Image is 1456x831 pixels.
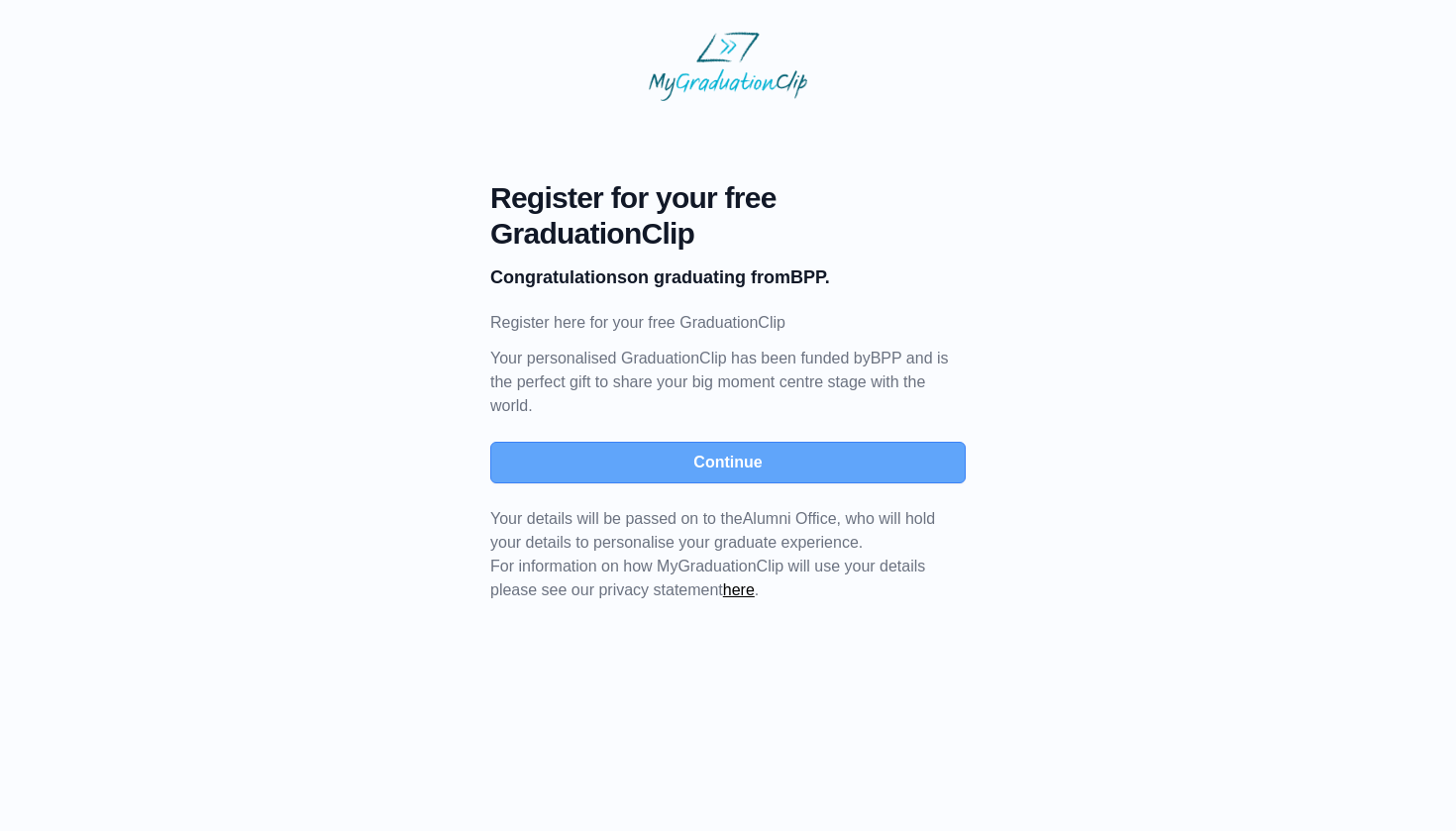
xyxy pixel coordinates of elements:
span: GraduationClip [490,216,966,252]
b: Congratulations [490,267,627,287]
span: Register for your free [490,180,966,216]
span: Your details will be passed on to the , who will hold your details to personalise your graduate e... [490,510,935,551]
img: MyGraduationClip [649,32,807,101]
span: For information on how MyGraduationClip will use your details please see our privacy statement . [490,510,935,598]
a: here [723,581,755,598]
button: Continue [490,442,966,483]
span: Alumni Office [743,510,837,527]
p: Your personalised GraduationClip has been funded by BPP and is the perfect gift to share your big... [490,347,966,418]
p: on graduating from BPP. [490,263,966,291]
p: Register here for your free GraduationClip [490,311,966,335]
